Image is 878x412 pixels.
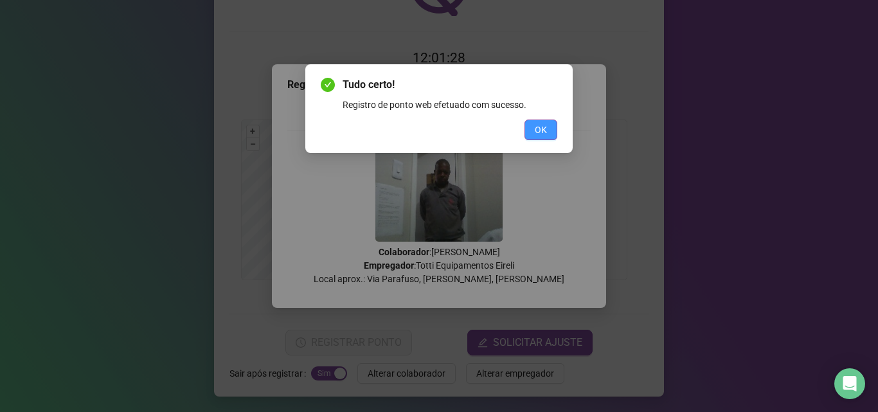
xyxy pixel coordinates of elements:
button: OK [524,120,557,140]
span: OK [535,123,547,137]
div: Registro de ponto web efetuado com sucesso. [343,98,557,112]
span: Tudo certo! [343,77,557,93]
span: check-circle [321,78,335,92]
div: Open Intercom Messenger [834,368,865,399]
